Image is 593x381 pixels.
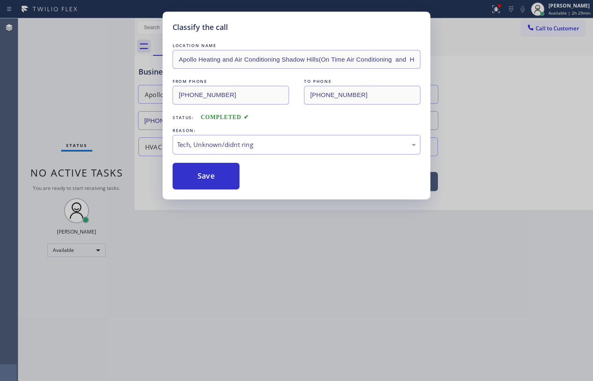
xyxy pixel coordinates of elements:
input: From phone [173,86,289,105]
div: FROM PHONE [173,77,289,86]
span: COMPLETED [201,114,249,120]
button: Save [173,163,240,189]
div: REASON: [173,126,420,135]
span: Status: [173,115,194,120]
div: LOCATION NAME [173,41,420,50]
h5: Classify the call [173,22,228,33]
div: Tech, Unknown/didnt ring [177,140,416,149]
input: To phone [304,86,420,105]
div: TO PHONE [304,77,420,86]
